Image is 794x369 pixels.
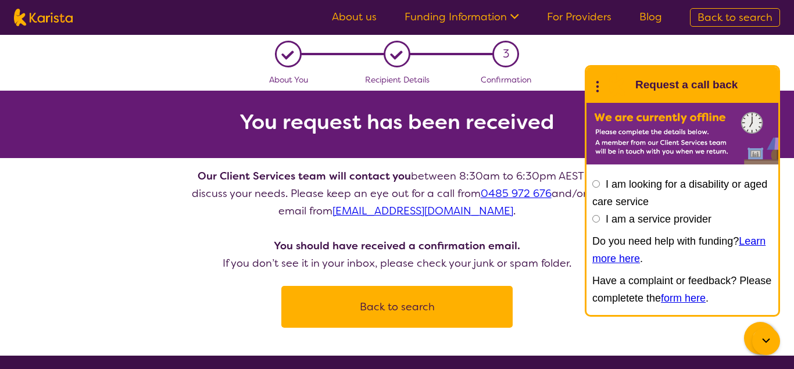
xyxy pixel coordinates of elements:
[698,10,772,24] span: Back to search
[388,45,406,63] div: L
[592,232,772,267] p: Do you need help with funding? .
[586,103,778,164] img: Karista offline chat form to request call back
[639,10,662,24] a: Blog
[332,10,377,24] a: About us
[481,74,531,85] span: Confirmation
[605,73,628,96] img: Karista
[481,187,552,200] a: 0485 972 676
[690,8,780,27] a: Back to search
[188,167,606,272] p: between 8:30am to 6:30pm AEST to discuss your needs. Please keep an eye out for a call from and/o...
[592,178,767,207] label: I am looking for a disability or aged care service
[14,9,73,26] img: Karista logo
[606,213,711,225] label: I am a service provider
[365,74,430,85] span: Recipient Details
[661,292,706,304] a: form here
[635,76,738,94] h1: Request a call back
[279,45,297,63] div: L
[295,289,499,324] button: Back to search
[269,74,308,85] span: About You
[239,112,555,132] h2: You request has been received
[274,239,520,253] b: You should have received a confirmation email.
[198,169,411,183] b: Our Client Services team will contact you
[332,204,513,218] a: [EMAIL_ADDRESS][DOMAIN_NAME]
[592,272,772,307] p: Have a complaint or feedback? Please completete the .
[281,286,513,328] a: Back to search
[547,10,611,24] a: For Providers
[503,45,509,63] span: 3
[744,322,777,354] button: Channel Menu
[405,10,519,24] a: Funding Information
